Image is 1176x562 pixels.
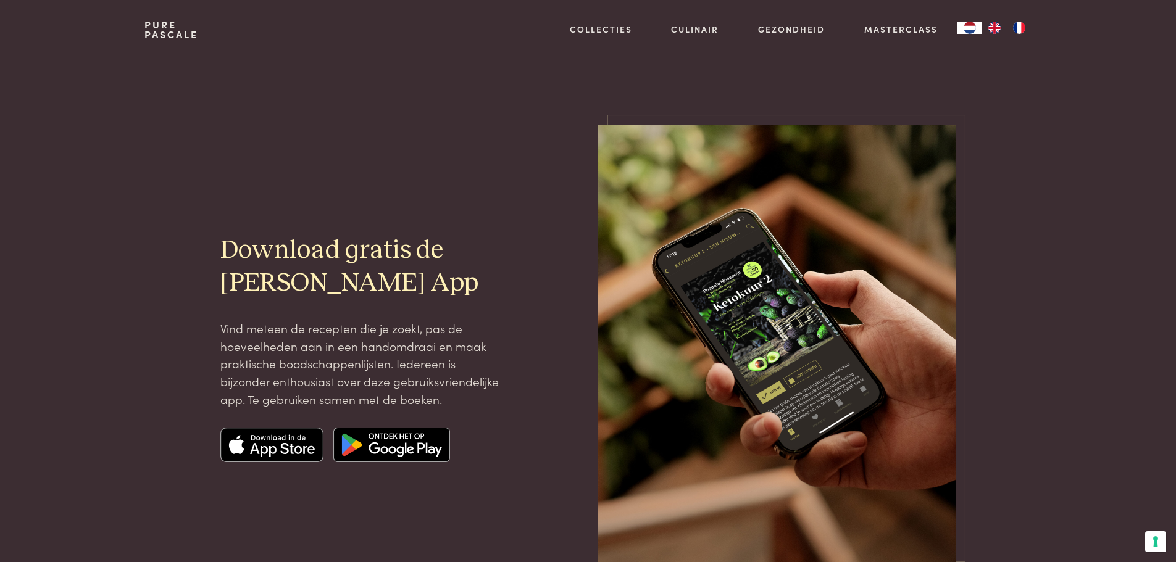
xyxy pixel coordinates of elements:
[957,22,982,34] div: Language
[671,23,719,36] a: Culinair
[220,234,503,300] h2: Download gratis de [PERSON_NAME] App
[333,428,450,462] img: Google app store
[220,428,324,462] img: Apple app store
[982,22,1007,34] a: EN
[1145,531,1166,552] button: Uw voorkeuren voor toestemming voor trackingtechnologieën
[758,23,825,36] a: Gezondheid
[570,23,632,36] a: Collecties
[982,22,1032,34] ul: Language list
[144,20,198,39] a: PurePascale
[1007,22,1032,34] a: FR
[864,23,938,36] a: Masterclass
[220,320,503,408] p: Vind meteen de recepten die je zoekt, pas de hoeveelheden aan in een handomdraai en maak praktisc...
[957,22,982,34] a: NL
[957,22,1032,34] aside: Language selected: Nederlands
